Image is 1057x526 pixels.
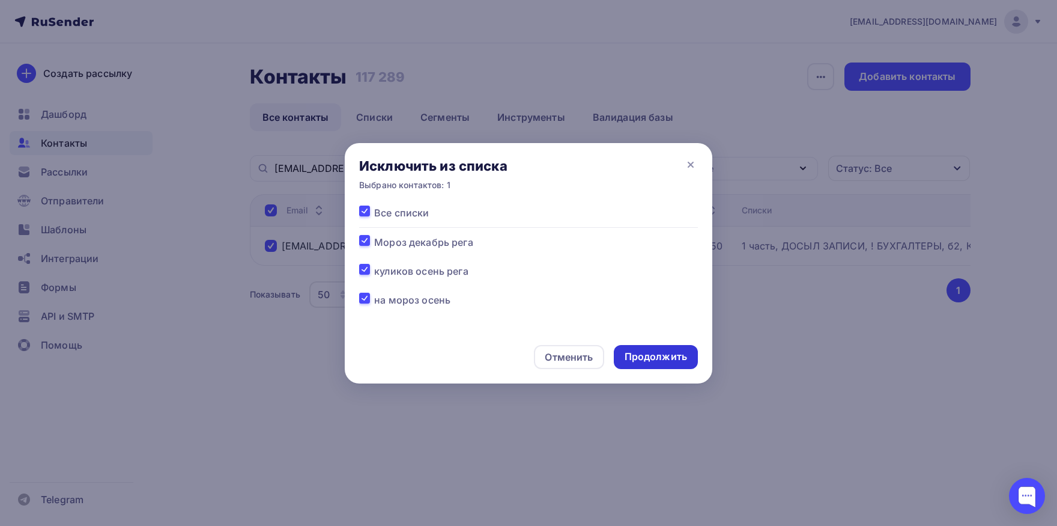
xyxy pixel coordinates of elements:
span: Мороз декабрь рега [374,235,473,249]
span: куликов осень рега [374,264,468,278]
span: на мороз осень [374,293,450,307]
span: Все списки [374,206,429,220]
div: Выбрано контактов: 1 [359,179,507,191]
div: Продолжить [625,350,687,364]
div: Отменить [545,350,593,364]
div: Исключить из списка [359,157,507,174]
